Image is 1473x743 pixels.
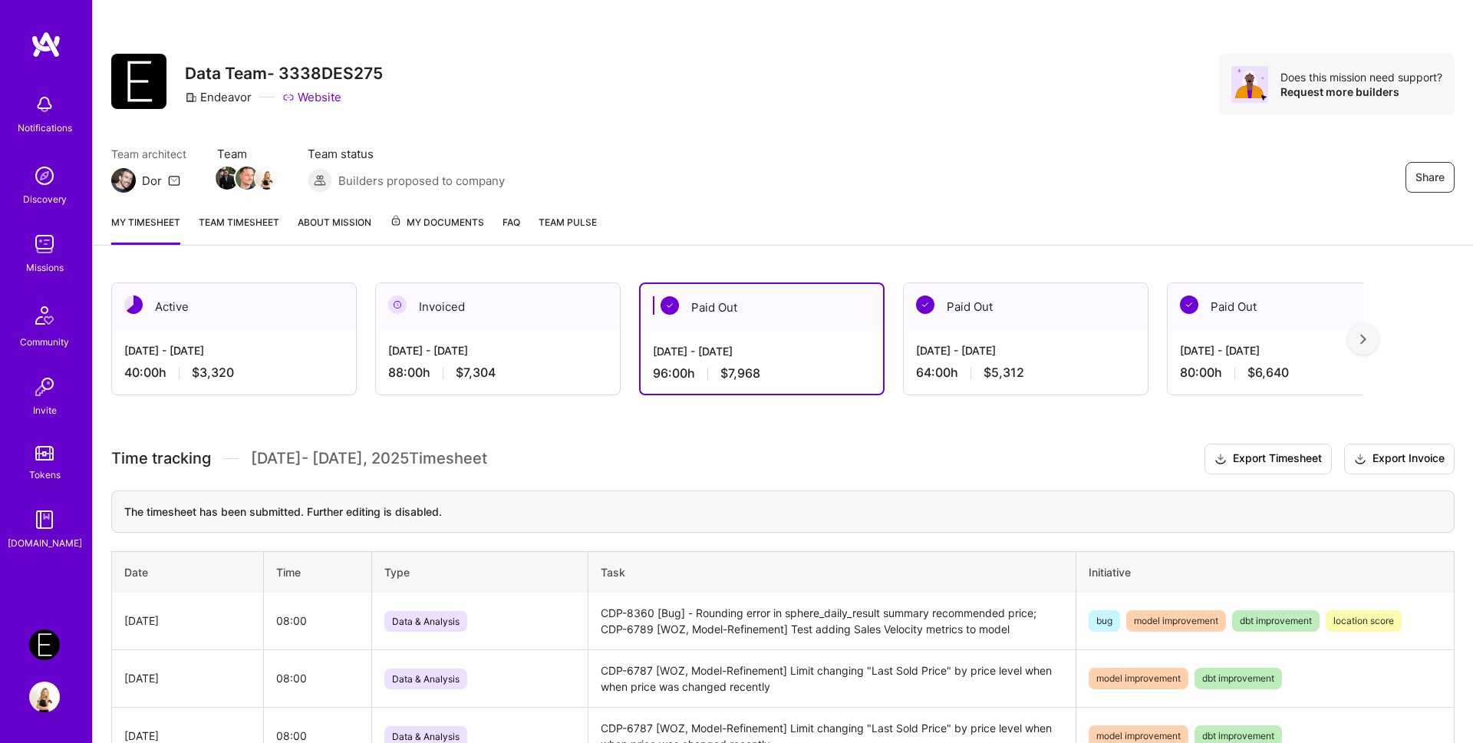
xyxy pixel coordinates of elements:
[298,214,371,245] a: About Mission
[641,284,883,331] div: Paid Out
[111,54,166,109] img: Company Logo
[263,551,371,593] th: Time
[338,173,505,189] span: Builders proposed to company
[653,365,871,381] div: 96:00 h
[18,120,72,136] div: Notifications
[192,365,234,381] span: $3,320
[1089,668,1188,689] span: model improvement
[661,296,679,315] img: Paid Out
[916,365,1135,381] div: 64:00 h
[112,283,356,330] div: Active
[388,296,407,314] img: Invoiced
[384,611,467,632] span: Data & Analysis
[124,342,344,358] div: [DATE] - [DATE]
[185,89,252,105] div: Endeavor
[308,146,505,162] span: Team status
[1168,283,1412,330] div: Paid Out
[217,146,277,162] span: Team
[142,173,162,189] div: Dor
[1232,610,1320,632] span: dbt improvement
[257,165,277,191] a: Team Member Avatar
[1076,551,1455,593] th: Initiative
[25,682,64,712] a: User Avatar
[29,504,60,535] img: guide book
[124,296,143,314] img: Active
[29,629,60,660] img: Endeavor: Data Team- 3338DES275
[720,365,760,381] span: $7,968
[111,214,180,245] a: My timesheet
[1415,170,1445,185] span: Share
[588,593,1076,650] td: CDP-8360 [Bug] - Rounding error in sphere_daily_result summary recommended price; CDP-6789 [WOZ, ...
[916,342,1135,358] div: [DATE] - [DATE]
[29,682,60,712] img: User Avatar
[26,259,64,276] div: Missions
[33,402,57,418] div: Invite
[236,167,259,190] img: Team Member Avatar
[8,535,82,551] div: [DOMAIN_NAME]
[237,165,257,191] a: Team Member Avatar
[1344,444,1455,474] button: Export Invoice
[503,214,520,245] a: FAQ
[588,551,1076,593] th: Task
[1126,610,1226,632] span: model improvement
[23,191,67,207] div: Discovery
[388,365,608,381] div: 88:00 h
[308,168,332,193] img: Builders proposed to company
[185,91,197,104] i: icon CompanyGray
[388,342,608,358] div: [DATE] - [DATE]
[1195,668,1282,689] span: dbt improvement
[124,613,251,629] div: [DATE]
[26,297,63,334] img: Community
[217,165,237,191] a: Team Member Avatar
[1180,342,1399,358] div: [DATE] - [DATE]
[29,467,61,483] div: Tokens
[25,629,64,660] a: Endeavor: Data Team- 3338DES275
[263,593,371,650] td: 08:00
[1280,70,1442,84] div: Does this mission need support?
[1326,610,1402,632] span: location score
[390,214,484,231] span: My Documents
[539,214,597,245] a: Team Pulse
[124,365,344,381] div: 40:00 h
[1247,365,1289,381] span: $6,640
[904,283,1148,330] div: Paid Out
[111,168,136,193] img: Team Architect
[20,334,69,350] div: Community
[376,283,620,330] div: Invoiced
[185,64,383,83] h3: Data Team- 3338DES275
[384,669,467,689] span: Data & Analysis
[984,365,1024,381] span: $5,312
[456,365,496,381] span: $7,304
[35,446,54,461] img: tokens
[111,449,211,468] span: Time tracking
[29,371,60,402] img: Invite
[31,31,61,58] img: logo
[199,214,279,245] a: Team timesheet
[263,649,371,707] td: 08:00
[1180,365,1399,381] div: 80:00 h
[251,449,487,468] span: [DATE] - [DATE] , 2025 Timesheet
[255,167,278,190] img: Team Member Avatar
[29,229,60,259] img: teamwork
[168,174,180,187] i: icon Mail
[371,551,588,593] th: Type
[124,670,251,686] div: [DATE]
[588,649,1076,707] td: CDP-6787 [WOZ, Model-Refinement] Limit changing "Last Sold Price" by price level when when price ...
[216,167,239,190] img: Team Member Avatar
[653,343,871,359] div: [DATE] - [DATE]
[539,216,597,228] span: Team Pulse
[916,296,934,314] img: Paid Out
[1360,334,1366,345] img: right
[282,89,341,105] a: Website
[1204,444,1332,474] button: Export Timesheet
[1089,610,1120,632] span: bug
[390,214,484,245] a: My Documents
[29,160,60,191] img: discovery
[1214,451,1227,467] i: icon Download
[1180,296,1198,314] img: Paid Out
[111,490,1455,533] div: The timesheet has been submitted. Further editing is disabled.
[1280,84,1442,99] div: Request more builders
[111,146,186,162] span: Team architect
[1354,451,1366,467] i: icon Download
[29,89,60,120] img: bell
